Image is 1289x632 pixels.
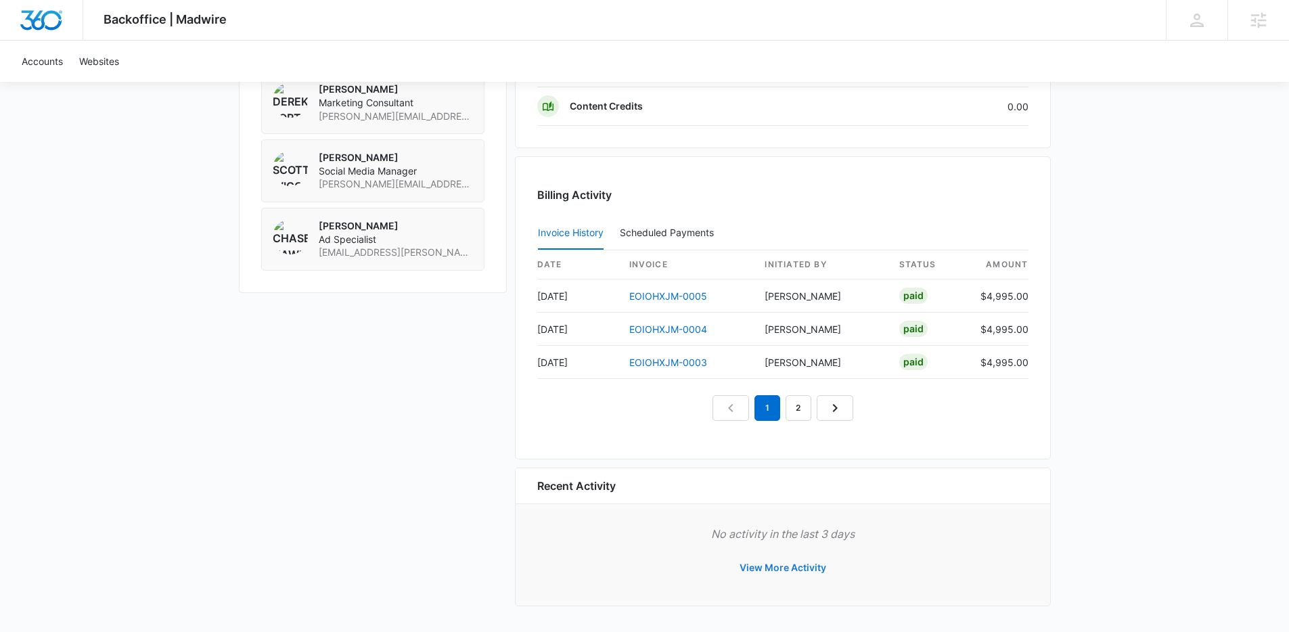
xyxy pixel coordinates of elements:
[754,313,888,346] td: [PERSON_NAME]
[537,478,616,494] h6: Recent Activity
[888,250,970,279] th: status
[273,83,308,118] img: Derek Fortier
[319,233,473,246] span: Ad Specialist
[537,250,618,279] th: date
[537,526,1028,542] p: No activity in the last 3 days
[620,228,719,238] div: Scheduled Payments
[273,219,308,254] img: Chase Hawkinson
[14,41,71,82] a: Accounts
[537,346,618,379] td: [DATE]
[629,323,707,335] a: EOIOHXJM-0004
[618,250,754,279] th: invoice
[754,395,780,421] em: 1
[537,187,1028,203] h3: Billing Activity
[319,177,473,191] span: [PERSON_NAME][EMAIL_ADDRESS][DOMAIN_NAME]
[970,279,1028,313] td: $4,995.00
[104,12,227,26] span: Backoffice | Madwire
[319,219,473,233] p: [PERSON_NAME]
[319,246,473,259] span: [EMAIL_ADDRESS][PERSON_NAME][DOMAIN_NAME]
[713,395,853,421] nav: Pagination
[970,313,1028,346] td: $4,995.00
[726,551,840,584] button: View More Activity
[754,279,888,313] td: [PERSON_NAME]
[754,250,888,279] th: Initiated By
[319,83,473,96] p: [PERSON_NAME]
[319,96,473,110] span: Marketing Consultant
[754,346,888,379] td: [PERSON_NAME]
[319,151,473,164] p: [PERSON_NAME]
[786,395,811,421] a: Page 2
[899,288,928,304] div: Paid
[537,279,618,313] td: [DATE]
[899,354,928,370] div: Paid
[71,41,127,82] a: Websites
[899,321,928,337] div: Paid
[319,164,473,178] span: Social Media Manager
[970,346,1028,379] td: $4,995.00
[629,290,707,302] a: EOIOHXJM-0005
[537,313,618,346] td: [DATE]
[817,395,853,421] a: Next Page
[319,110,473,123] span: [PERSON_NAME][EMAIL_ADDRESS][PERSON_NAME][DOMAIN_NAME]
[970,250,1028,279] th: amount
[273,151,308,186] img: Scottlyn Wiggins
[538,217,604,250] button: Invoice History
[629,357,707,368] a: EOIOHXJM-0003
[570,99,643,113] p: Content Credits
[885,87,1028,126] td: 0.00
